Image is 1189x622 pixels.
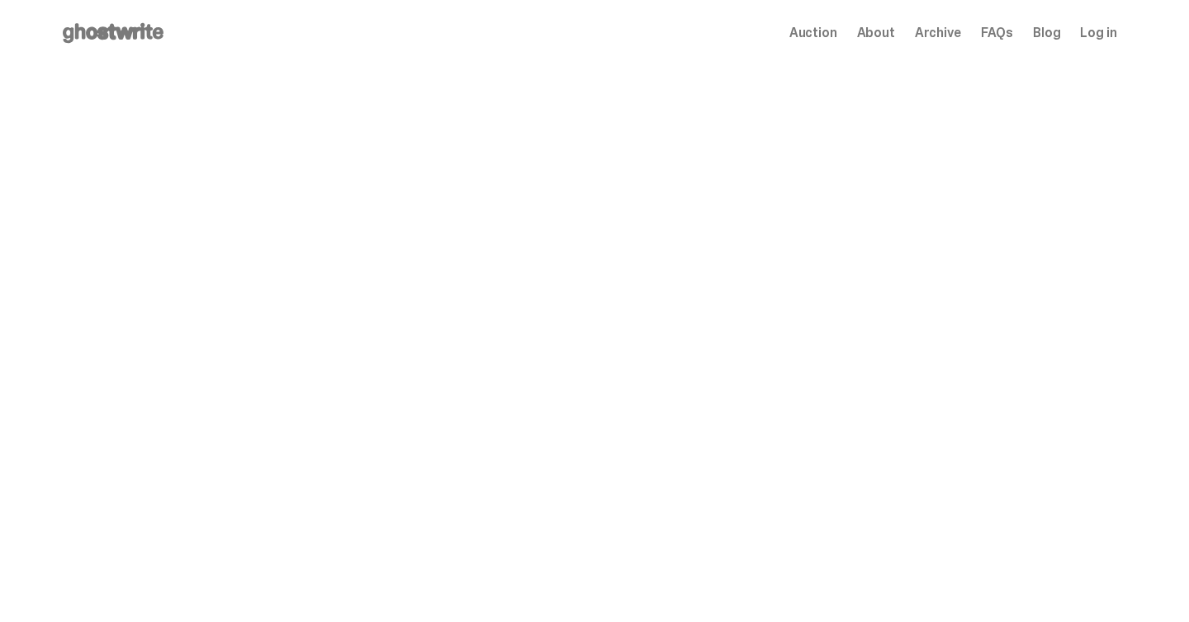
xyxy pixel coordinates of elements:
[857,26,895,40] a: About
[1033,26,1060,40] a: Blog
[789,26,837,40] a: Auction
[981,26,1013,40] a: FAQs
[915,26,961,40] a: Archive
[1080,26,1116,40] a: Log in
